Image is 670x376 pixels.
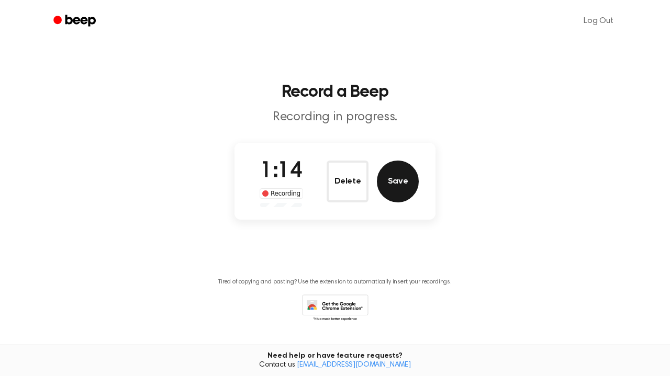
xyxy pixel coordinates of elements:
[327,161,368,202] button: Delete Audio Record
[260,161,302,183] span: 1:14
[6,361,664,370] span: Contact us
[218,278,452,286] p: Tired of copying and pasting? Use the extension to automatically insert your recordings.
[46,11,105,31] a: Beep
[134,109,536,126] p: Recording in progress.
[260,188,303,199] div: Recording
[67,84,603,100] h1: Record a Beep
[573,8,624,33] a: Log Out
[297,361,411,369] a: [EMAIL_ADDRESS][DOMAIN_NAME]
[377,161,419,202] button: Save Audio Record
